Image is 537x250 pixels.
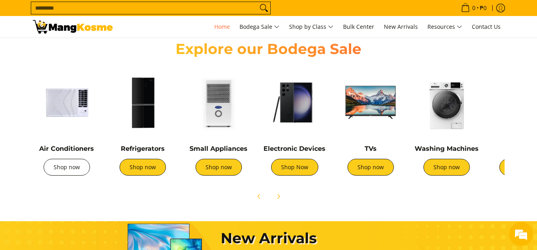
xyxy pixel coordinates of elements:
nav: Main Menu [121,16,505,38]
button: Search [258,2,270,14]
img: Small Appliances [185,68,253,136]
a: Shop by Class [285,16,337,38]
span: Bulk Center [343,23,374,30]
a: TVs [365,145,377,152]
span: 0 [471,5,477,11]
a: Resources [423,16,466,38]
span: Bodega Sale [240,22,279,32]
img: Air Conditioners [33,68,101,136]
span: New Arrivals [384,23,418,30]
img: Electronic Devices [261,68,329,136]
span: Contact Us [472,23,501,30]
a: Shop now [44,159,90,176]
a: Shop now [347,159,394,176]
img: Refrigerators [109,68,177,136]
a: Bodega Sale [236,16,283,38]
a: Shop Now [271,159,318,176]
a: Washing Machines [415,145,479,152]
img: TVs [337,68,405,136]
a: Refrigerators [121,145,165,152]
a: New Arrivals [380,16,422,38]
img: Washing Machines [413,68,481,136]
span: Shop by Class [289,22,333,32]
img: Mang Kosme: Your Home Appliances Warehouse Sale Partner! [33,20,113,34]
button: Next [269,188,287,205]
a: Air Conditioners [39,145,94,152]
a: Shop now [423,159,470,176]
span: ₱0 [479,5,488,11]
a: Small Appliances [190,145,248,152]
a: Shop now [120,159,166,176]
a: Home [210,16,234,38]
h2: Explore our Bodega Sale [153,40,385,58]
span: Resources [427,22,462,32]
span: Home [214,23,230,30]
a: Electronic Devices [264,145,325,152]
span: • [459,4,489,12]
button: Previous [250,188,268,205]
a: Bulk Center [339,16,378,38]
a: Shop now [196,159,242,176]
a: Contact Us [468,16,505,38]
